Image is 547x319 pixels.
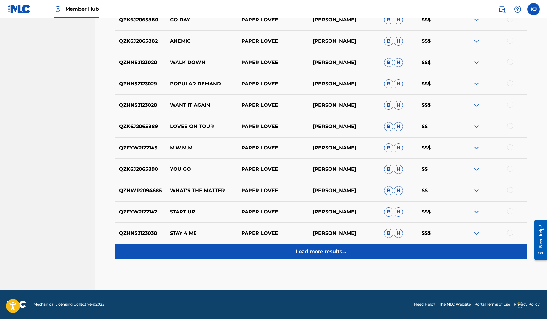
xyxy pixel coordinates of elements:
[115,59,166,66] p: QZHN52123020
[309,80,380,88] p: [PERSON_NAME]
[473,102,480,109] img: expand
[384,101,393,110] span: B
[115,208,166,216] p: QZFYW2127147
[514,302,540,307] a: Privacy Policy
[309,59,380,66] p: [PERSON_NAME]
[115,123,166,130] p: QZK6J2065889
[7,5,31,13] img: MLC Logo
[7,301,26,308] img: logo
[516,290,547,319] iframe: Chat Widget
[418,123,455,130] p: $$
[473,38,480,45] img: expand
[498,5,506,13] img: search
[115,102,166,109] p: QZHN52123028
[237,102,309,109] p: PAPER LOVEE
[518,296,522,314] div: Drag
[418,80,455,88] p: $$$
[418,16,455,23] p: $$$
[384,165,393,174] span: B
[309,123,380,130] p: [PERSON_NAME]
[384,15,393,24] span: B
[237,38,309,45] p: PAPER LOVEE
[530,215,547,265] iframe: Resource Center
[384,229,393,238] span: B
[115,166,166,173] p: QZK6J2065890
[166,144,237,152] p: M.W.M.M
[473,16,480,23] img: expand
[473,144,480,152] img: expand
[166,102,237,109] p: WANT IT AGAIN
[439,302,471,307] a: The MLC Website
[166,230,237,237] p: STAY 4 ME
[394,79,403,88] span: H
[115,230,166,237] p: QZHN52123030
[384,207,393,217] span: B
[309,38,380,45] p: [PERSON_NAME]
[473,230,480,237] img: expand
[309,16,380,23] p: [PERSON_NAME]
[394,143,403,152] span: H
[54,5,62,13] img: Top Rightsholder
[65,5,99,13] span: Member Hub
[309,144,380,152] p: [PERSON_NAME]
[237,59,309,66] p: PAPER LOVEE
[473,59,480,66] img: expand
[166,208,237,216] p: START UP
[309,208,380,216] p: [PERSON_NAME]
[384,37,393,46] span: B
[418,166,455,173] p: $$
[474,302,510,307] a: Portal Terms of Use
[237,123,309,130] p: PAPER LOVEE
[384,186,393,195] span: B
[418,230,455,237] p: $$$
[115,80,166,88] p: QZHN52123029
[115,144,166,152] p: QZFYW2127145
[309,187,380,194] p: [PERSON_NAME]
[418,59,455,66] p: $$$
[394,229,403,238] span: H
[414,302,435,307] a: Need Help?
[115,38,166,45] p: QZK6J2065882
[237,208,309,216] p: PAPER LOVEE
[394,101,403,110] span: H
[237,187,309,194] p: PAPER LOVEE
[384,58,393,67] span: B
[309,166,380,173] p: [PERSON_NAME]
[237,80,309,88] p: PAPER LOVEE
[384,122,393,131] span: B
[237,16,309,23] p: PAPER LOVEE
[512,3,524,15] div: Help
[166,166,237,173] p: YOU GO
[166,38,237,45] p: ANEMIC
[473,166,480,173] img: expand
[384,143,393,152] span: B
[527,3,540,15] div: User Menu
[166,80,237,88] p: POPULAR DEMAND
[496,3,508,15] a: Public Search
[309,102,380,109] p: [PERSON_NAME]
[166,59,237,66] p: WALK DOWN
[34,302,104,307] span: Mechanical Licensing Collective © 2025
[384,79,393,88] span: B
[237,166,309,173] p: PAPER LOVEE
[394,186,403,195] span: H
[418,187,455,194] p: $$
[115,187,166,194] p: QZNWR2094685
[394,37,403,46] span: H
[394,122,403,131] span: H
[237,144,309,152] p: PAPER LOVEE
[394,207,403,217] span: H
[166,16,237,23] p: GO DAY
[166,187,237,194] p: WHAT'S THE MATTER
[166,123,237,130] p: LOVEE ON TOUR
[237,230,309,237] p: PAPER LOVEE
[309,230,380,237] p: [PERSON_NAME]
[394,165,403,174] span: H
[473,208,480,216] img: expand
[473,123,480,130] img: expand
[418,38,455,45] p: $$$
[514,5,521,13] img: help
